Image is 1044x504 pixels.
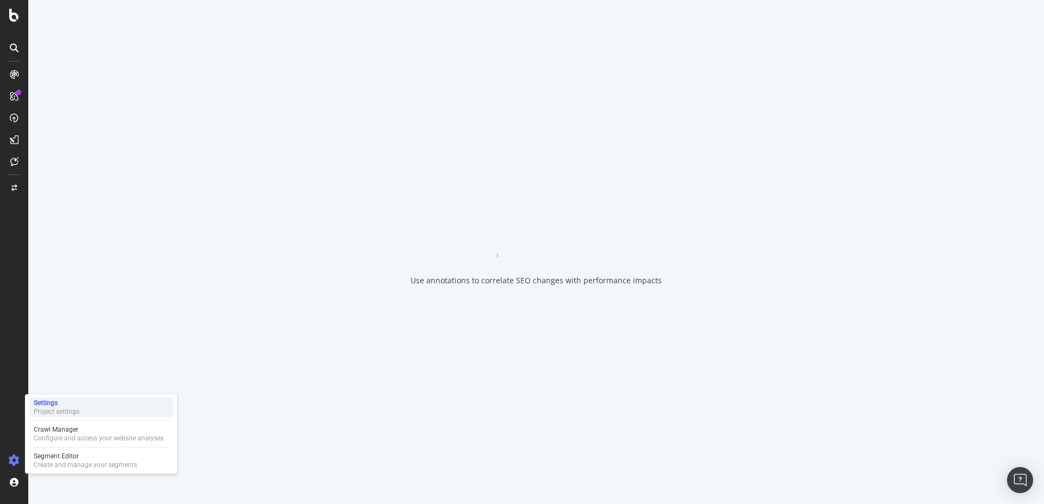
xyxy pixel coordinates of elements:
[29,397,173,417] a: SettingsProject settings
[34,425,164,434] div: Crawl Manager
[411,275,662,286] div: Use annotations to correlate SEO changes with performance impacts
[34,452,137,461] div: Segment Editor
[34,399,79,407] div: Settings
[34,407,79,416] div: Project settings
[1007,467,1033,493] div: Open Intercom Messenger
[29,424,173,444] a: Crawl ManagerConfigure and access your website analyses
[497,219,575,258] div: animation
[29,451,173,470] a: Segment EditorCreate and manage your segments
[34,434,164,443] div: Configure and access your website analyses
[34,461,137,469] div: Create and manage your segments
